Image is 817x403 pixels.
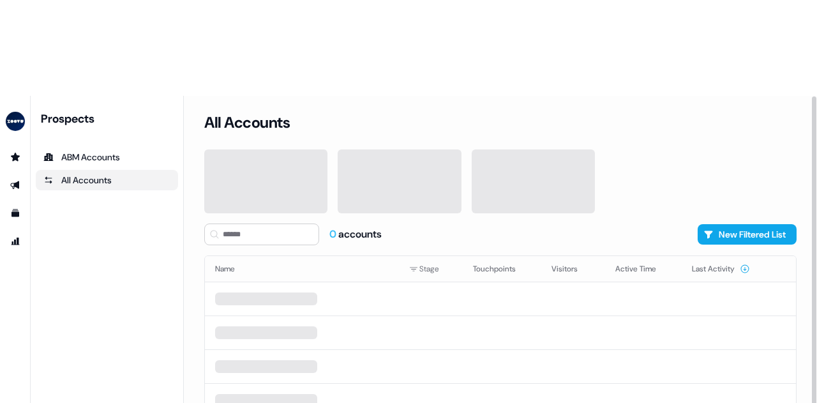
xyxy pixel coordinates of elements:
button: Last Activity [692,257,750,280]
span: 0 [329,227,338,241]
button: Active Time [615,257,671,280]
h3: All Accounts [204,113,290,132]
button: New Filtered List [698,224,797,245]
button: Visitors [551,257,593,280]
a: ABM Accounts [36,147,178,167]
div: Stage [409,262,453,275]
a: All accounts [36,170,178,190]
th: Name [205,256,399,282]
div: All Accounts [43,174,170,186]
button: Touchpoints [473,257,531,280]
a: Go to prospects [5,147,26,167]
a: Go to outbound experience [5,175,26,195]
div: accounts [329,227,382,241]
div: ABM Accounts [43,151,170,163]
a: Go to templates [5,203,26,224]
div: Prospects [41,111,178,126]
a: Go to attribution [5,231,26,252]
